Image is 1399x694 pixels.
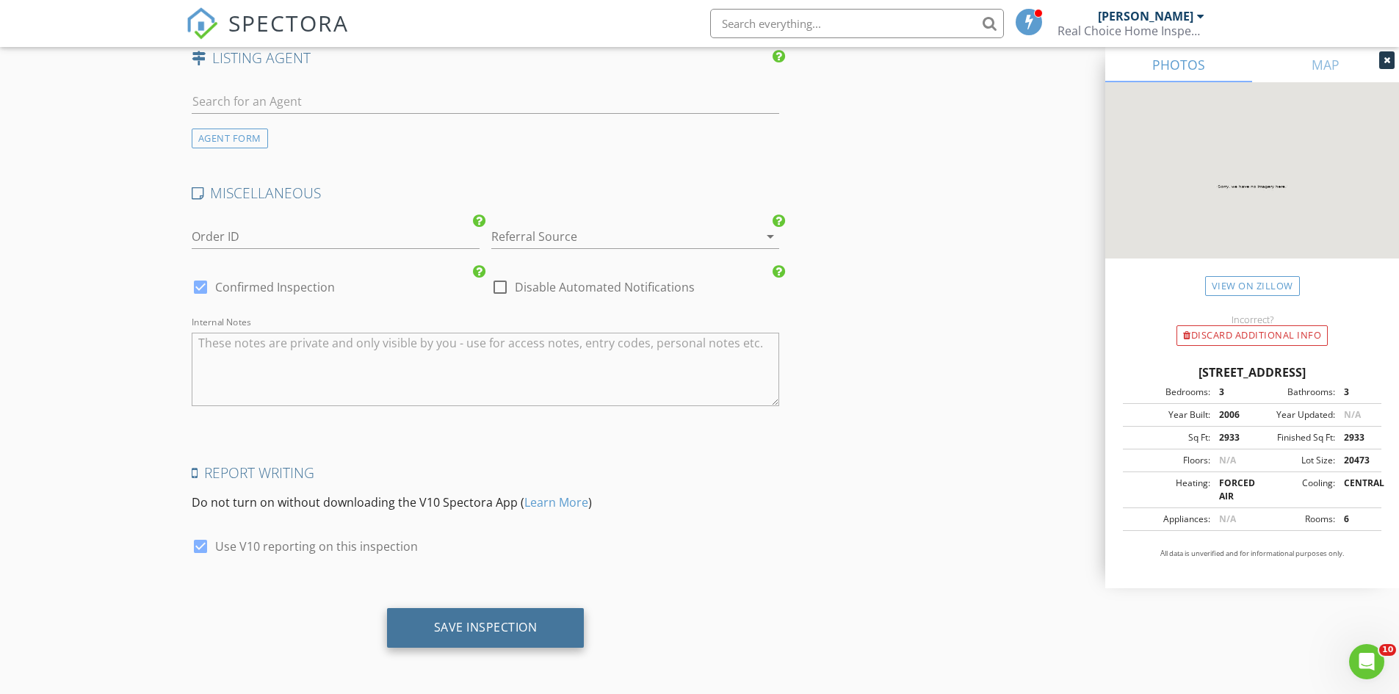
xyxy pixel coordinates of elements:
[1252,454,1335,467] div: Lot Size:
[1123,549,1381,559] p: All data is unverified and for informational purposes only.
[192,90,780,114] input: Search for an Agent
[710,9,1004,38] input: Search everything...
[1105,314,1399,325] div: Incorrect?
[228,7,349,38] span: SPECTORA
[762,228,779,245] i: arrow_drop_down
[192,463,780,482] h4: Report Writing
[1176,325,1328,346] div: Discard Additional info
[1335,477,1377,503] div: CENTRAL
[1252,513,1335,526] div: Rooms:
[1127,454,1210,467] div: Floors:
[1127,477,1210,503] div: Heating:
[192,48,780,68] h4: LISTING AGENT
[1123,364,1381,381] div: [STREET_ADDRESS]
[1335,454,1377,467] div: 20473
[1210,386,1252,399] div: 3
[215,280,335,294] label: Confirmed Inspection
[1127,408,1210,422] div: Year Built:
[192,333,780,406] textarea: Internal Notes
[1210,408,1252,422] div: 2006
[1127,431,1210,444] div: Sq Ft:
[1105,82,1399,294] img: streetview
[192,129,268,148] div: AGENT FORM
[515,280,695,294] label: Disable Automated Notifications
[1219,513,1236,525] span: N/A
[192,184,780,203] h4: MISCELLANEOUS
[192,494,780,511] p: Do not turn on without downloading the V10 Spectora App ( )
[1098,9,1193,24] div: [PERSON_NAME]
[1252,408,1335,422] div: Year Updated:
[434,620,538,635] div: Save Inspection
[1127,386,1210,399] div: Bedrooms:
[1379,644,1396,656] span: 10
[1335,386,1377,399] div: 3
[1105,47,1252,82] a: PHOTOS
[186,20,349,51] a: SPECTORA
[1252,47,1399,82] a: MAP
[1344,408,1361,421] span: N/A
[1335,431,1377,444] div: 2933
[1252,477,1335,503] div: Cooling:
[1219,454,1236,466] span: N/A
[1252,386,1335,399] div: Bathrooms:
[1349,644,1384,679] iframe: Intercom live chat
[524,494,588,510] a: Learn More
[1058,24,1204,38] div: Real Choice Home Inspections Inc.
[1210,431,1252,444] div: 2933
[186,7,218,40] img: The Best Home Inspection Software - Spectora
[215,539,418,554] label: Use V10 reporting on this inspection
[1205,276,1300,296] a: View on Zillow
[1127,513,1210,526] div: Appliances:
[1252,431,1335,444] div: Finished Sq Ft:
[1210,477,1252,503] div: FORCED AIR
[1335,513,1377,526] div: 6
